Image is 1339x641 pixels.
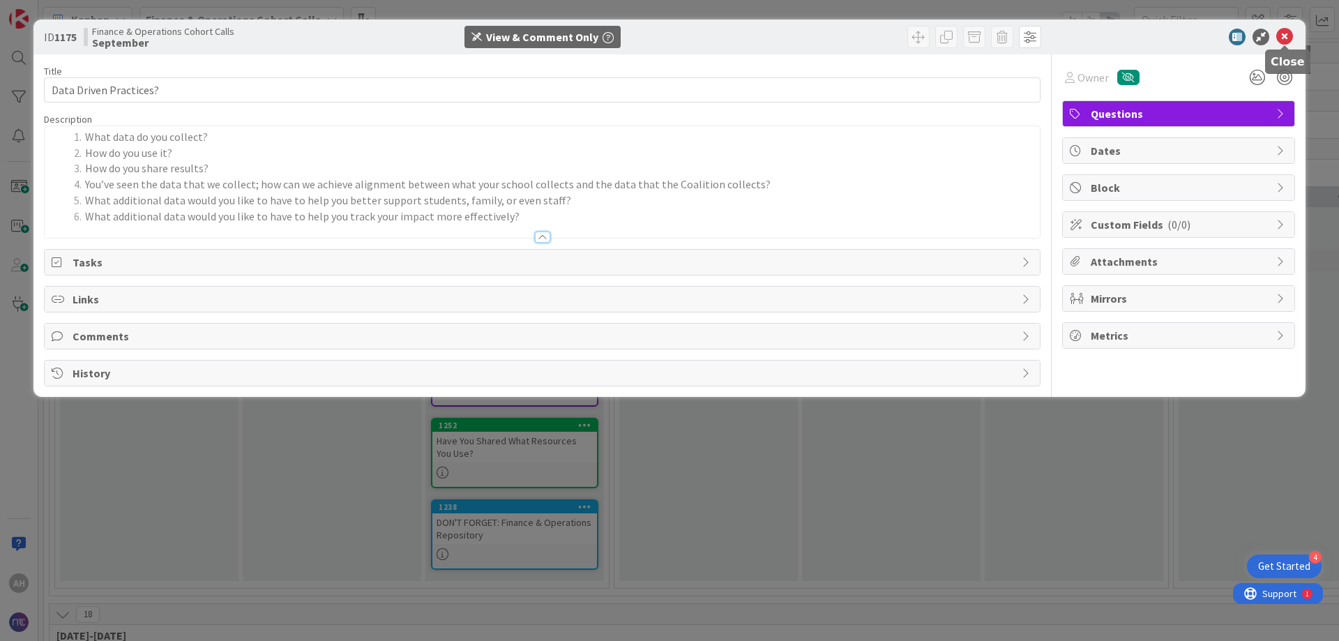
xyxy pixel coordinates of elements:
span: Custom Fields [1091,216,1269,233]
span: You’ve seen the data that we collect; how can we achieve alignment between what your school colle... [85,177,771,191]
span: ID [44,29,77,45]
span: Finance & Operations Cohort Calls [92,26,234,37]
span: Links [73,291,1015,308]
span: Comments [73,328,1015,345]
span: History [73,365,1015,382]
div: View & Comment Only [486,29,598,45]
span: Questions [1091,105,1269,122]
div: Get Started [1258,559,1310,573]
span: How do you share results? [85,161,209,175]
h5: Close [1271,55,1305,68]
input: type card name here... [44,77,1041,103]
span: Dates [1091,142,1269,159]
label: Title [44,65,62,77]
span: How do you use it? [85,146,172,160]
b: 1175 [54,30,77,44]
span: Owner [1077,69,1109,86]
div: Open Get Started checklist, remaining modules: 4 [1247,555,1322,578]
span: What data do you collect? [85,130,208,144]
span: Metrics [1091,327,1269,344]
span: Block [1091,179,1269,196]
span: Attachments [1091,253,1269,270]
span: Support [29,2,63,19]
div: 4 [1309,551,1322,564]
b: September [92,37,234,48]
span: Tasks [73,254,1015,271]
span: ( 0/0 ) [1167,218,1190,232]
span: Mirrors [1091,290,1269,307]
span: What additional data would you like to have to help you track your impact more effectively? [85,209,520,223]
span: Description [44,113,92,126]
span: What additional data would you like to have to help you better support students, family, or even ... [85,193,571,207]
div: 1 [73,6,76,17]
